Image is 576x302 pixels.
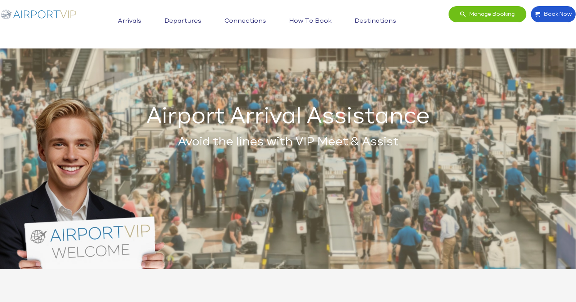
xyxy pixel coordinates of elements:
[37,133,539,151] h2: Avoid the lines with VIP Meet & Assist
[162,12,203,31] a: Departures
[448,6,527,23] a: Manage booking
[353,12,398,31] a: Destinations
[37,108,539,126] h1: Airport Arrival Assistance
[540,6,572,22] span: Book Now
[223,12,268,31] a: Connections
[287,12,333,31] a: How to book
[116,12,143,31] a: Arrivals
[465,6,515,22] span: Manage booking
[531,6,576,23] a: Book Now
